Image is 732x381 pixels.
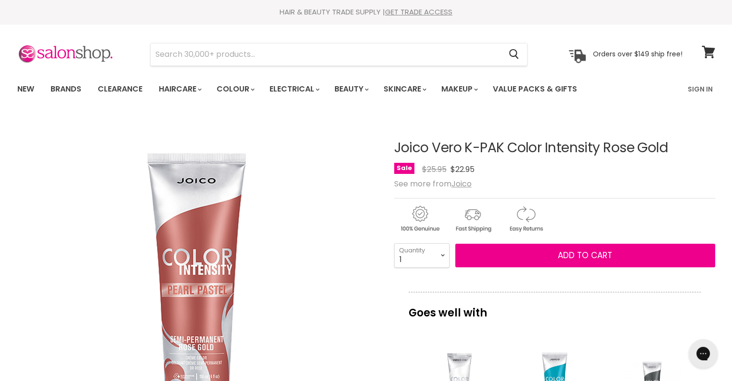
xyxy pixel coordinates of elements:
[5,7,727,17] div: HAIR & BEAUTY TRADE SUPPLY |
[434,79,484,99] a: Makeup
[5,75,727,103] nav: Main
[10,75,633,103] ul: Main menu
[327,79,374,99] a: Beauty
[422,164,447,175] span: $25.95
[90,79,150,99] a: Clearance
[394,204,445,234] img: genuine.gif
[152,79,207,99] a: Haircare
[593,50,682,58] p: Orders over $149 ship free!
[409,292,701,324] p: Goes well with
[500,204,551,234] img: returns.gif
[558,250,612,261] span: Add to cart
[451,178,472,189] a: Joico
[394,178,472,189] span: See more from
[501,43,527,66] button: Search
[376,79,432,99] a: Skincare
[150,43,527,66] form: Product
[262,79,325,99] a: Electrical
[10,79,41,99] a: New
[43,79,89,99] a: Brands
[684,336,722,371] iframe: Gorgias live chat messenger
[394,141,715,156] h1: Joico Vero K-PAK Color Intensity Rose Gold
[450,164,475,175] span: $22.95
[447,204,498,234] img: shipping.gif
[394,243,449,267] select: Quantity
[486,79,584,99] a: Value Packs & Gifts
[385,7,452,17] a: GET TRADE ACCESS
[209,79,260,99] a: Colour
[151,43,501,66] input: Search
[455,244,715,268] button: Add to cart
[394,163,414,174] span: Sale
[682,79,719,99] a: Sign In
